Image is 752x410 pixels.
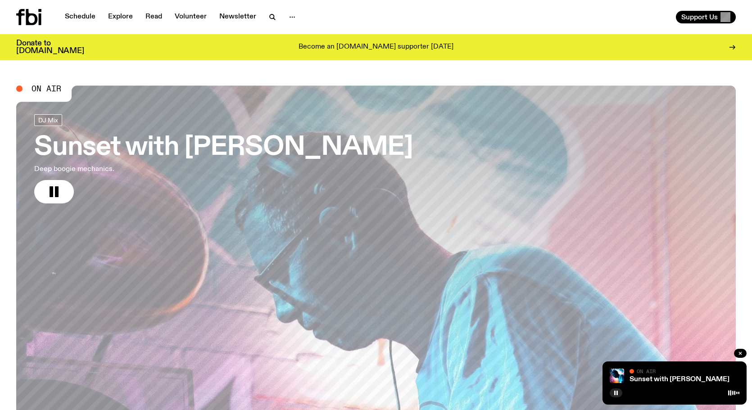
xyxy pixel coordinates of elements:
[16,40,84,55] h3: Donate to [DOMAIN_NAME]
[34,135,413,160] h3: Sunset with [PERSON_NAME]
[59,11,101,23] a: Schedule
[610,369,624,383] img: Simon Caldwell stands side on, looking downwards. He has headphones on. Behind him is a brightly ...
[34,114,413,203] a: Sunset with [PERSON_NAME]Deep boogie mechanics.
[38,117,58,123] span: DJ Mix
[103,11,138,23] a: Explore
[637,368,656,374] span: On Air
[32,85,61,93] span: On Air
[34,114,62,126] a: DJ Mix
[34,164,265,175] p: Deep boogie mechanics.
[299,43,453,51] p: Become an [DOMAIN_NAME] supporter [DATE]
[630,376,729,383] a: Sunset with [PERSON_NAME]
[214,11,262,23] a: Newsletter
[676,11,736,23] button: Support Us
[169,11,212,23] a: Volunteer
[140,11,168,23] a: Read
[681,13,718,21] span: Support Us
